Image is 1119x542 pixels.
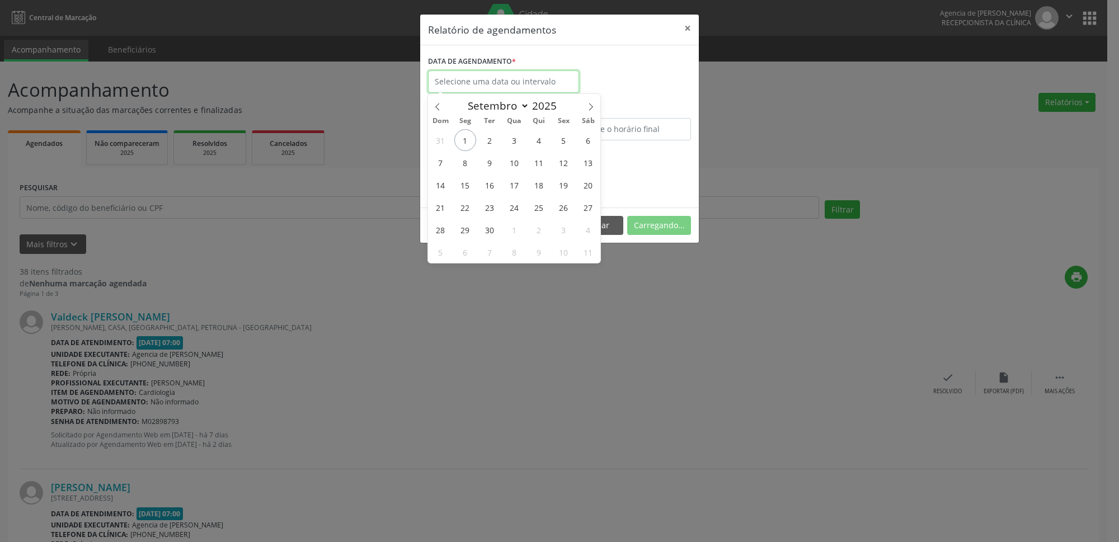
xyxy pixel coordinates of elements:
[562,118,691,140] input: Selecione o horário final
[479,219,501,241] span: Setembro 30, 2025
[430,241,452,263] span: Outubro 5, 2025
[504,219,525,241] span: Outubro 1, 2025
[553,241,575,263] span: Outubro 10, 2025
[676,15,699,42] button: Close
[428,22,556,37] h5: Relatório de agendamentos
[553,196,575,218] span: Setembro 26, 2025
[504,241,525,263] span: Outubro 8, 2025
[453,117,477,125] span: Seg
[428,53,516,70] label: DATA DE AGENDAMENTO
[454,152,476,173] span: Setembro 8, 2025
[577,241,599,263] span: Outubro 11, 2025
[528,219,550,241] span: Outubro 2, 2025
[479,241,501,263] span: Outubro 7, 2025
[528,196,550,218] span: Setembro 25, 2025
[553,129,575,151] span: Setembro 5, 2025
[577,152,599,173] span: Setembro 13, 2025
[479,152,501,173] span: Setembro 9, 2025
[528,129,550,151] span: Setembro 4, 2025
[428,70,579,93] input: Selecione uma data ou intervalo
[454,174,476,196] span: Setembro 15, 2025
[553,219,575,241] span: Outubro 3, 2025
[528,241,550,263] span: Outubro 9, 2025
[577,129,599,151] span: Setembro 6, 2025
[504,174,525,196] span: Setembro 17, 2025
[454,196,476,218] span: Setembro 22, 2025
[454,129,476,151] span: Setembro 1, 2025
[502,117,526,125] span: Qua
[551,117,576,125] span: Sex
[477,117,502,125] span: Ter
[504,152,525,173] span: Setembro 10, 2025
[577,196,599,218] span: Setembro 27, 2025
[430,196,452,218] span: Setembro 21, 2025
[528,152,550,173] span: Setembro 11, 2025
[553,174,575,196] span: Setembro 19, 2025
[504,196,525,218] span: Setembro 24, 2025
[428,117,453,125] span: Dom
[479,129,501,151] span: Setembro 2, 2025
[528,174,550,196] span: Setembro 18, 2025
[430,129,452,151] span: Agosto 31, 2025
[430,174,452,196] span: Setembro 14, 2025
[454,219,476,241] span: Setembro 29, 2025
[430,152,452,173] span: Setembro 7, 2025
[479,174,501,196] span: Setembro 16, 2025
[577,174,599,196] span: Setembro 20, 2025
[529,98,566,113] input: Year
[526,117,551,125] span: Qui
[454,241,476,263] span: Outubro 6, 2025
[577,219,599,241] span: Outubro 4, 2025
[479,196,501,218] span: Setembro 23, 2025
[462,98,529,114] select: Month
[576,117,600,125] span: Sáb
[430,219,452,241] span: Setembro 28, 2025
[504,129,525,151] span: Setembro 3, 2025
[553,152,575,173] span: Setembro 12, 2025
[627,216,691,235] button: Carregando...
[562,101,691,118] label: ATÉ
